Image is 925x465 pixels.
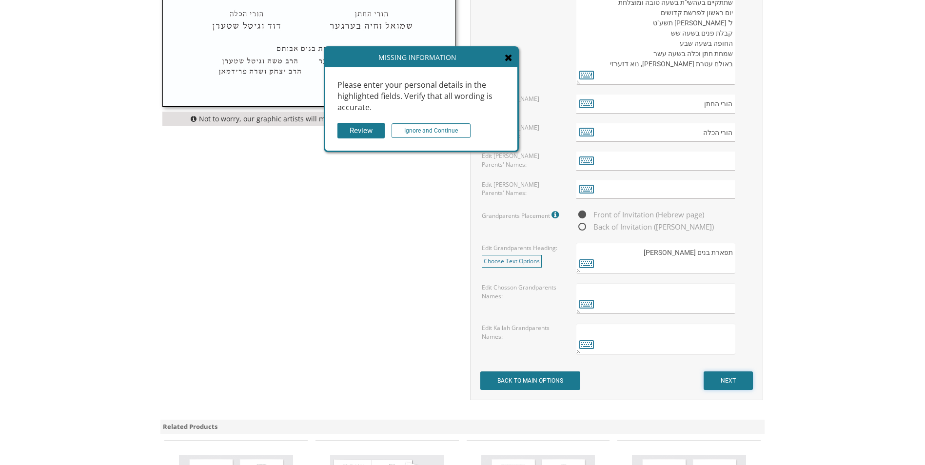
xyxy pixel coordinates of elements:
input: Ignore and Continue [392,123,471,138]
input: NEXT [704,371,753,390]
span: Back of Invitation ([PERSON_NAME]) [576,221,714,233]
div: Not to worry, our graphic artists will mock it up and send you a proof! [162,112,455,126]
label: Edit [PERSON_NAME] Parents' Names: [482,152,562,168]
label: Edit Kallah Grandparents Names: [482,324,562,340]
div: Related Products [160,420,765,434]
label: Grandparents Placement [482,209,561,221]
label: Edit [PERSON_NAME] Parents' Title: [482,95,562,111]
span: Front of Invitation (Hebrew page) [576,209,704,221]
a: Choose Text Options [482,255,542,267]
div: Missing Information [325,48,517,67]
label: Edit [PERSON_NAME] Parents' Names: [482,180,562,197]
div: Please enter your personal details in the highlighted fields. Verify that all wording is accurate. [337,79,505,113]
label: Edit Grandparents Heading: [482,244,557,252]
input: BACK TO MAIN OPTIONS [480,371,580,390]
label: Edit [PERSON_NAME] Parents' Title : [482,123,562,140]
label: Edit Chosson Grandparents Names: [482,283,562,300]
textarea: תפארת בנים [PERSON_NAME] [576,243,735,273]
input: Review [337,123,385,139]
